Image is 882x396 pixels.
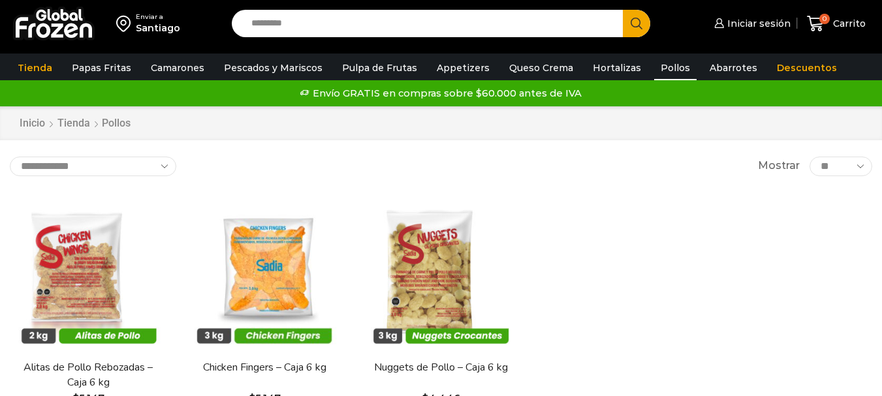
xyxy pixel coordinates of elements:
a: Pollos [654,55,697,80]
a: Abarrotes [703,55,764,80]
div: Enviar a [136,12,180,22]
span: Carrito [830,17,866,30]
select: Pedido de la tienda [10,157,176,176]
nav: Breadcrumb [19,116,131,131]
a: Papas Fritas [65,55,138,80]
a: Iniciar sesión [711,10,791,37]
span: 0 [819,14,830,24]
a: Pulpa de Frutas [336,55,424,80]
a: Inicio [19,116,46,131]
span: Mostrar [758,159,800,174]
a: Descuentos [770,55,843,80]
a: Alitas de Pollo Rebozadas – Caja 6 kg [18,360,159,390]
h1: Pollos [102,117,131,129]
div: Santiago [136,22,180,35]
a: Appetizers [430,55,496,80]
a: Tienda [11,55,59,80]
a: Queso Crema [503,55,580,80]
a: Pescados y Mariscos [217,55,329,80]
a: Tienda [57,116,91,131]
button: Search button [623,10,650,37]
a: Camarones [144,55,211,80]
span: Iniciar sesión [724,17,791,30]
img: address-field-icon.svg [116,12,136,35]
a: Nuggets de Pollo – Caja 6 kg [370,360,511,375]
a: 0 Carrito [804,8,869,39]
a: Chicken Fingers – Caja 6 kg [194,360,335,375]
a: Hortalizas [586,55,648,80]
